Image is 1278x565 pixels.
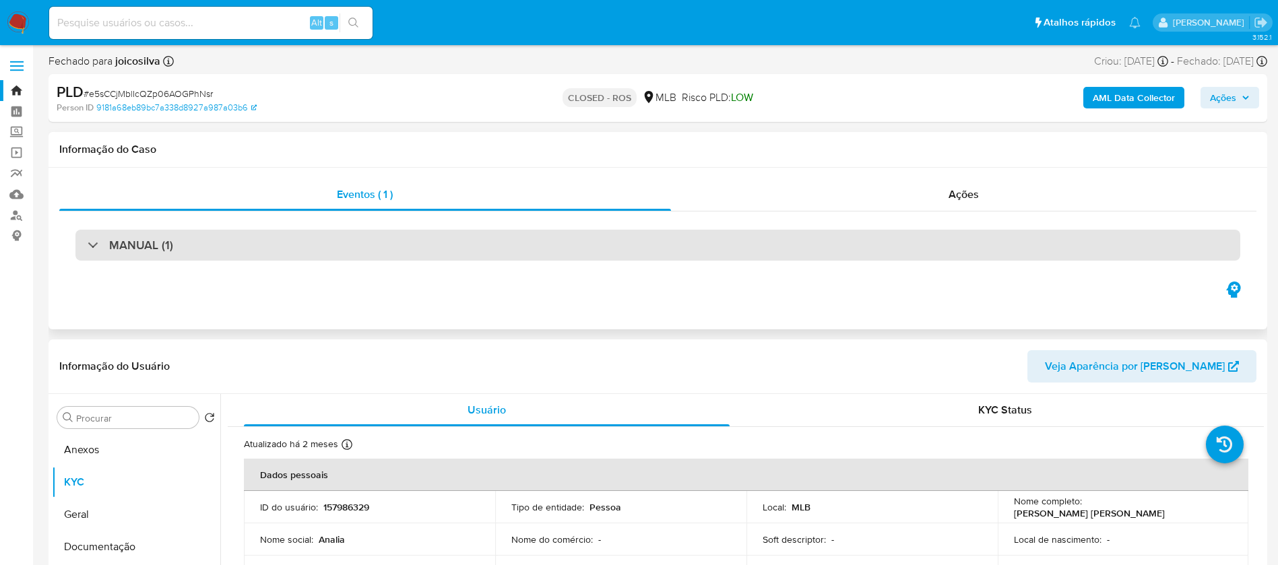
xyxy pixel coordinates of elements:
[792,501,810,513] p: MLB
[1045,350,1225,383] span: Veja Aparência por [PERSON_NAME]
[311,16,322,29] span: Alt
[52,434,220,466] button: Anexos
[204,412,215,427] button: Retornar ao pedido padrão
[1014,533,1101,545] p: Local de nascimento :
[589,501,621,513] p: Pessoa
[1201,87,1259,108] button: Ações
[260,533,313,545] p: Nome social :
[978,402,1032,418] span: KYC Status
[57,81,84,102] b: PLD
[731,90,753,105] span: LOW
[96,102,257,114] a: 9181a68eb89bc7a338d8927a987a03b6
[1173,16,1249,29] p: weverton.gomes@mercadopago.com.br
[84,87,213,100] span: # e5sCCjMblIcQZp06AOGPhNsr
[76,412,193,424] input: Procurar
[319,533,345,545] p: Analia
[682,90,753,105] span: Risco PLD:
[511,533,593,545] p: Nome do comércio :
[642,90,676,105] div: MLB
[949,187,979,202] span: Ações
[598,533,601,545] p: -
[260,501,318,513] p: ID do usuário :
[1129,17,1141,28] a: Notificações
[763,533,826,545] p: Soft descriptor :
[340,13,367,32] button: search-icon
[1044,15,1116,30] span: Atalhos rápidos
[1177,54,1267,69] div: Fechado: [DATE]
[1094,54,1168,69] div: Criou: [DATE]
[52,531,220,563] button: Documentação
[1014,507,1165,519] p: [PERSON_NAME] [PERSON_NAME]
[831,533,834,545] p: -
[1014,495,1082,507] p: Nome completo :
[1083,87,1184,108] button: AML Data Collector
[244,438,338,451] p: Atualizado há 2 meses
[1254,15,1268,30] a: Sair
[59,143,1256,156] h1: Informação do Caso
[468,402,506,418] span: Usuário
[1210,87,1236,108] span: Ações
[75,230,1240,261] div: MANUAL (1)
[109,238,173,253] h3: MANUAL (1)
[113,53,160,69] b: joicosilva
[323,501,369,513] p: 157986329
[763,501,786,513] p: Local :
[49,14,373,32] input: Pesquise usuários ou casos...
[63,412,73,423] button: Procurar
[52,466,220,498] button: KYC
[1093,87,1175,108] b: AML Data Collector
[244,459,1248,491] th: Dados pessoais
[57,102,94,114] b: Person ID
[59,360,170,373] h1: Informação do Usuário
[1027,350,1256,383] button: Veja Aparência por [PERSON_NAME]
[511,501,584,513] p: Tipo de entidade :
[1171,54,1174,69] span: -
[49,54,160,69] span: Fechado para
[563,88,637,107] p: CLOSED - ROS
[1107,533,1110,545] p: -
[337,187,393,202] span: Eventos ( 1 )
[329,16,333,29] span: s
[52,498,220,531] button: Geral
